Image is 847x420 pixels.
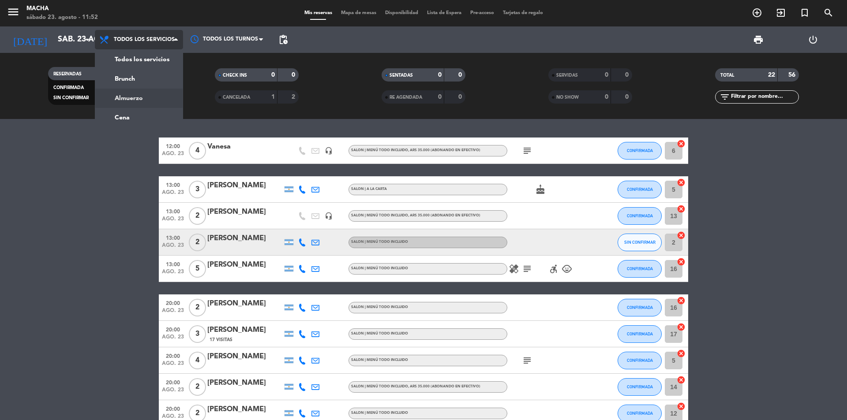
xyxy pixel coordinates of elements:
[325,212,333,220] i: headset_mic
[162,361,184,371] span: ago. 23
[390,95,422,100] span: RE AGENDADA
[162,242,184,253] span: ago. 23
[618,299,662,316] button: CONFIRMADA
[189,181,206,198] span: 3
[162,297,184,308] span: 20:00
[556,95,579,100] span: NO SHOW
[548,264,559,274] i: accessible_forward
[53,85,84,90] span: CONFIRMADA
[788,72,797,78] strong: 56
[808,34,818,45] i: power_settings_new
[627,331,653,336] span: CONFIRMADA
[162,179,184,190] span: 13:00
[438,94,442,100] strong: 0
[466,11,498,15] span: Pre-acceso
[162,259,184,269] span: 13:00
[562,264,572,274] i: child_care
[162,151,184,161] span: ago. 23
[627,384,653,389] span: CONFIRMADA
[189,260,206,278] span: 5
[677,139,686,148] i: cancel
[95,108,183,127] a: Cena
[207,404,282,415] div: [PERSON_NAME]
[26,13,98,22] div: sábado 23. agosto - 11:52
[189,142,206,160] span: 4
[618,352,662,369] button: CONFIRMADA
[7,5,20,22] button: menu
[162,269,184,279] span: ago. 23
[351,187,387,191] span: SALON | A LA CARTA
[720,73,734,78] span: TOTAL
[189,378,206,396] span: 2
[625,94,630,100] strong: 0
[223,73,247,78] span: CHECK INS
[498,11,547,15] span: Tarjetas de regalo
[752,7,762,18] i: add_circle_outline
[114,37,175,43] span: Todos los servicios
[189,325,206,343] span: 3
[605,94,608,100] strong: 0
[207,351,282,362] div: [PERSON_NAME]
[605,72,608,78] strong: 0
[300,11,337,15] span: Mis reservas
[162,308,184,318] span: ago. 23
[438,72,442,78] strong: 0
[162,377,184,387] span: 20:00
[381,11,423,15] span: Disponibilidad
[189,352,206,369] span: 4
[624,240,656,245] span: SIN CONFIRMAR
[189,299,206,316] span: 2
[95,69,183,89] a: Brunch
[351,385,480,388] span: SALON | MENÚ TODO INCLUIDO
[7,30,53,49] i: [DATE]
[677,204,686,213] i: cancel
[162,141,184,151] span: 12:00
[207,298,282,309] div: [PERSON_NAME]
[337,11,381,15] span: Mapa de mesas
[627,411,653,416] span: CONFIRMADA
[618,325,662,343] button: CONFIRMADA
[522,145,532,156] i: subject
[292,94,297,100] strong: 2
[618,234,662,251] button: SIN CONFIRMAR
[627,187,653,192] span: CONFIRMADA
[162,334,184,344] span: ago. 23
[458,94,464,100] strong: 0
[53,72,82,76] span: RESERVADAS
[522,355,532,366] i: subject
[556,73,578,78] span: SERVIDAS
[207,233,282,244] div: [PERSON_NAME]
[351,240,408,244] span: SALON | MENÚ TODO INCLUIDO
[677,178,686,187] i: cancel
[207,206,282,218] div: [PERSON_NAME]
[776,7,786,18] i: exit_to_app
[207,180,282,191] div: [PERSON_NAME]
[390,73,413,78] span: SENTADAS
[799,7,810,18] i: turned_in_not
[627,266,653,271] span: CONFIRMADA
[162,190,184,200] span: ago. 23
[627,213,653,218] span: CONFIRMADA
[618,378,662,396] button: CONFIRMADA
[53,96,89,100] span: SIN CONFIRMAR
[207,259,282,271] div: [PERSON_NAME]
[627,358,653,363] span: CONFIRMADA
[351,332,408,335] span: SALON | MENÚ TODO INCLUIDO
[408,214,480,217] span: , ARS 35.000 (Abonando en efectivo)
[189,234,206,251] span: 2
[618,181,662,198] button: CONFIRMADA
[408,385,480,388] span: , ARS 35.000 (Abonando en efectivo)
[677,231,686,240] i: cancel
[325,147,333,155] i: headset_mic
[522,264,532,274] i: subject
[162,387,184,397] span: ago. 23
[271,72,275,78] strong: 0
[82,34,93,45] i: arrow_drop_down
[292,72,297,78] strong: 0
[720,92,730,102] i: filter_list
[677,257,686,266] i: cancel
[162,403,184,413] span: 20:00
[271,94,275,100] strong: 1
[677,402,686,411] i: cancel
[162,216,184,226] span: ago. 23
